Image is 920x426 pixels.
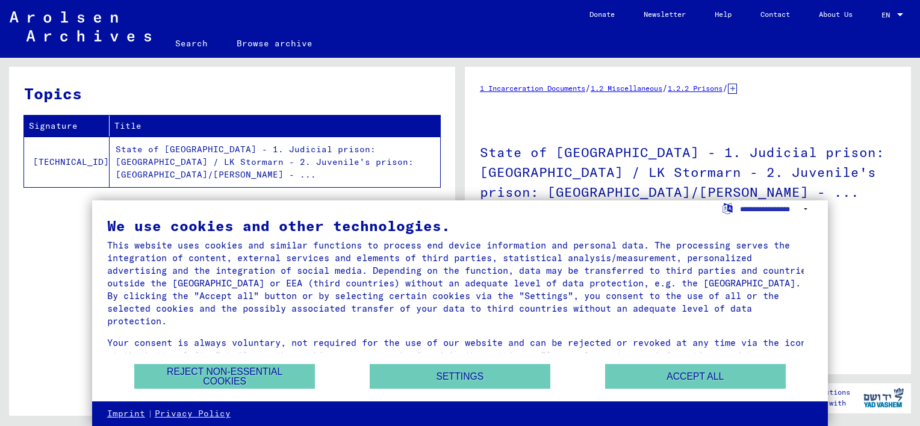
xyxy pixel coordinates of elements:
[24,137,110,187] td: [TECHNICAL_ID]
[480,84,585,93] a: 1 Incarceration Documents
[24,116,110,137] th: Signature
[585,82,591,93] span: /
[134,364,315,389] button: Reject non-essential cookies
[10,11,151,42] img: Arolsen_neg.svg
[222,29,327,58] a: Browse archive
[107,408,145,420] a: Imprint
[881,11,895,19] span: EN
[662,82,668,93] span: /
[110,137,440,187] td: State of [GEOGRAPHIC_DATA] - 1. Judicial prison: [GEOGRAPHIC_DATA] / LK Stormarn - 2. Juvenile's ...
[24,82,440,105] h3: Topics
[161,29,222,58] a: Search
[723,82,728,93] span: /
[480,125,896,217] h1: State of [GEOGRAPHIC_DATA] - 1. Judicial prison: [GEOGRAPHIC_DATA] / LK Stormarn - 2. Juvenile's ...
[591,84,662,93] a: 1.2 Miscellaneous
[107,218,813,233] div: We use cookies and other technologies.
[861,383,906,413] img: yv_logo.png
[110,116,440,137] th: Title
[605,364,786,389] button: Accept all
[107,239,813,327] div: This website uses cookies and similar functions to process end device information and personal da...
[107,336,813,374] div: Your consent is always voluntary, not required for the use of our website and can be rejected or ...
[668,84,723,93] a: 1.2.2 Prisons
[155,408,231,420] a: Privacy Policy
[370,364,550,389] button: Settings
